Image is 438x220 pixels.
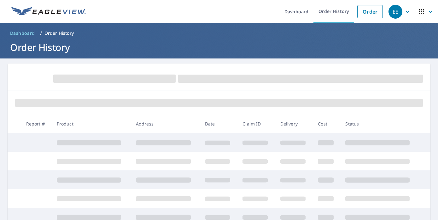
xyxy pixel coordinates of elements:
[44,30,74,36] p: Order History
[52,114,131,133] th: Product
[10,30,35,36] span: Dashboard
[275,114,313,133] th: Delivery
[237,114,275,133] th: Claim ID
[340,114,419,133] th: Status
[8,28,38,38] a: Dashboard
[8,28,430,38] nav: breadcrumb
[357,5,383,18] a: Order
[200,114,238,133] th: Date
[313,114,340,133] th: Cost
[11,7,86,16] img: EV Logo
[8,41,430,54] h1: Order History
[21,114,52,133] th: Report #
[131,114,200,133] th: Address
[40,29,42,37] li: /
[388,5,402,19] div: EE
